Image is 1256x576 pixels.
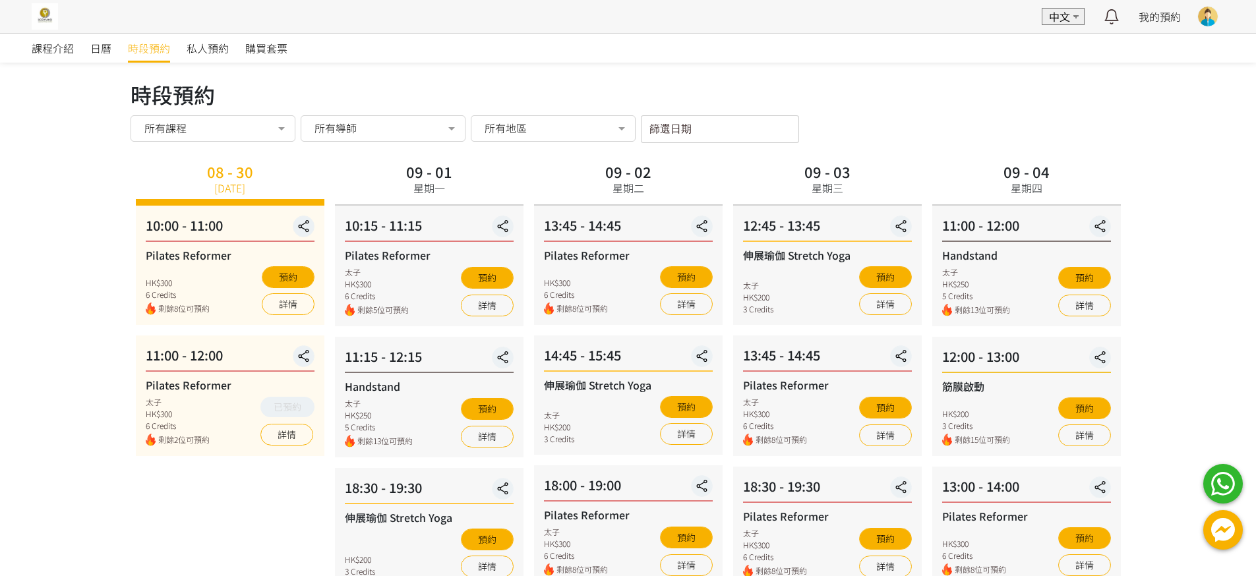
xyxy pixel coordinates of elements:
div: 6 Credits [146,420,210,432]
div: 09 - 04 [1003,164,1050,179]
span: 剩餘8位可預約 [158,302,210,315]
div: 太子 [544,409,574,421]
div: 3 Credits [544,433,574,445]
img: 2I6SeW5W6eYajyVCbz3oJhiE9WWz8sZcVXnArBrK.jpg [32,3,58,30]
div: 時段預約 [131,78,1126,110]
a: 時段預約 [128,34,170,63]
div: HK$200 [544,421,574,433]
div: 13:45 - 14:45 [743,345,912,372]
img: fire.png [942,304,952,316]
div: 星期三 [812,180,843,196]
div: 11:00 - 12:00 [146,345,314,372]
button: 預約 [1058,267,1111,289]
div: 太子 [345,397,413,409]
div: HK$300 [743,408,807,420]
button: 預約 [660,266,713,288]
span: 剩餘5位可預約 [357,304,409,316]
span: 剩餘15位可預約 [955,434,1010,446]
input: 篩選日期 [641,115,799,143]
div: HK$200 [345,554,375,565]
div: 太子 [743,396,807,408]
div: 5 Credits [345,421,413,433]
div: Pilates Reformer [743,508,912,524]
div: 10:15 - 11:15 [345,216,514,242]
div: Pilates Reformer [743,377,912,393]
a: 日曆 [90,34,111,63]
span: 剩餘2位可預約 [158,434,210,446]
div: HK$300 [146,408,210,420]
span: 課程介紹 [32,40,74,56]
span: 所有地區 [485,121,527,134]
a: 詳情 [660,554,713,576]
a: 詳情 [859,424,912,446]
span: 剩餘8位可預約 [955,563,1006,576]
a: 購買套票 [245,34,287,63]
div: 08 - 30 [207,164,253,179]
span: 私人預約 [187,40,229,56]
div: Pilates Reformer [146,377,314,393]
div: 09 - 02 [605,164,651,179]
a: 詳情 [660,293,713,315]
button: 預約 [660,527,713,548]
a: 詳情 [461,295,514,316]
img: fire.png [345,304,355,316]
button: 預約 [1058,527,1111,549]
div: 13:00 - 14:00 [942,476,1111,503]
button: 已預約 [260,397,314,417]
div: 12:45 - 13:45 [743,216,912,242]
div: Pilates Reformer [146,247,314,263]
div: Pilates Reformer [345,247,514,263]
span: 剩餘13位可預約 [955,304,1010,316]
div: 太子 [544,526,608,538]
div: 10:00 - 11:00 [146,216,314,242]
div: 3 Credits [942,420,1010,432]
div: HK$300 [743,539,807,551]
a: 詳情 [1058,554,1111,576]
button: 預約 [262,266,314,288]
div: HK$300 [146,277,210,289]
div: HK$250 [345,409,413,421]
div: Pilates Reformer [544,247,713,263]
div: 6 Credits [942,550,1006,562]
img: fire.png [942,434,952,446]
div: 星期一 [413,180,445,196]
img: fire.png [146,434,156,446]
div: 6 Credits [146,289,210,301]
span: 購買套票 [245,40,287,56]
a: 課程介紹 [32,34,74,63]
div: 太子 [345,266,409,278]
div: 6 Credits [743,420,807,432]
span: 日曆 [90,40,111,56]
a: 私人預約 [187,34,229,63]
div: 筋膜啟動 [942,378,1111,394]
div: 伸展瑜伽 Stretch Yoga [544,377,713,393]
a: 詳情 [660,423,713,445]
div: HK$200 [743,291,773,303]
div: 6 Credits [743,551,807,563]
span: 剩餘8位可預約 [556,302,608,315]
button: 預約 [461,398,514,420]
div: 5 Credits [942,290,1010,302]
div: Handstand [345,378,514,394]
button: 預約 [461,267,514,289]
div: 14:45 - 15:45 [544,345,713,372]
div: 18:30 - 19:30 [743,476,912,503]
button: 預約 [660,396,713,418]
div: Pilates Reformer [942,508,1111,524]
a: 詳情 [1058,424,1111,446]
img: fire.png [942,563,952,576]
button: 預約 [859,397,912,418]
div: 3 Credits [743,303,773,315]
div: 星期二 [613,180,644,196]
a: 我的預約 [1139,9,1181,24]
span: 剩餘8位可預約 [756,434,807,446]
a: 詳情 [260,424,313,446]
span: 剩餘13位可預約 [357,435,413,447]
div: HK$300 [345,278,409,290]
div: 6 Credits [345,290,409,302]
div: 星期四 [1011,180,1042,196]
span: 所有課程 [144,121,187,134]
button: 預約 [1058,397,1111,419]
a: 詳情 [1058,295,1111,316]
